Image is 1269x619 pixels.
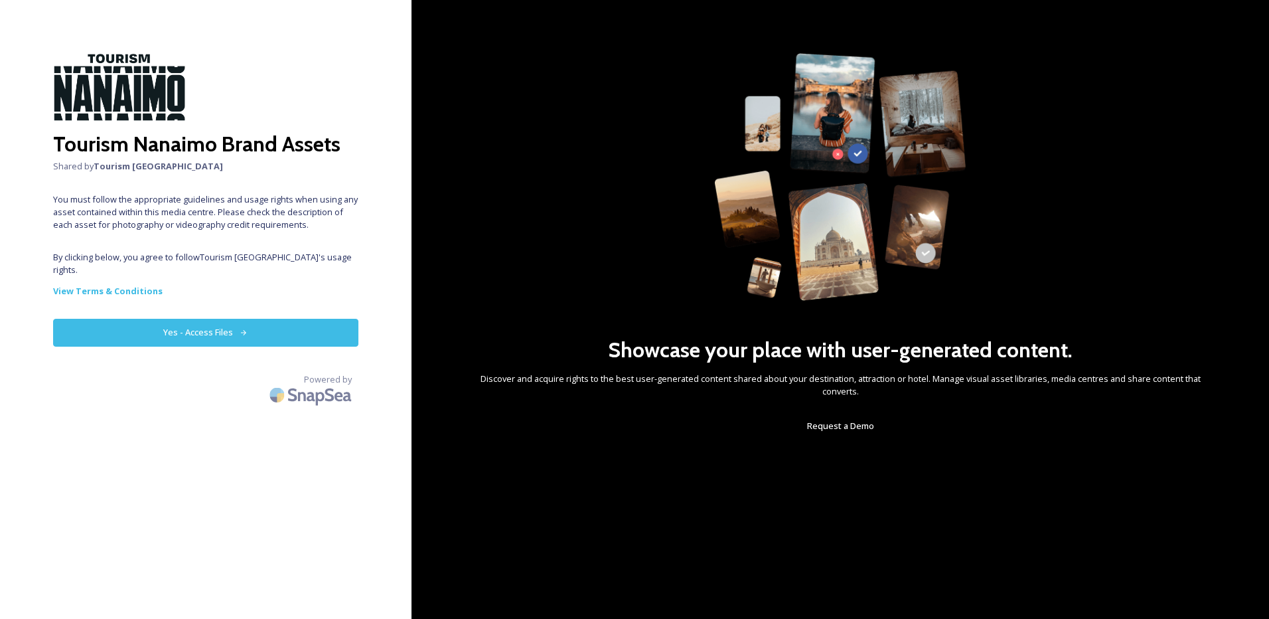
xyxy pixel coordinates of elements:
img: SnapSea Logo [265,379,358,410]
span: By clicking below, you agree to follow Tourism [GEOGRAPHIC_DATA] 's usage rights. [53,251,358,276]
strong: View Terms & Conditions [53,285,163,297]
button: Yes - Access Files [53,319,358,346]
a: Request a Demo [807,418,874,434]
h2: Tourism Nanaimo Brand Assets [53,128,358,160]
img: TourismNanaimo_Logo_Main_Black.png [53,53,186,122]
span: Request a Demo [807,420,874,432]
a: View Terms & Conditions [53,283,358,299]
span: You must follow the appropriate guidelines and usage rights when using any asset contained within... [53,193,358,232]
h2: Showcase your place with user-generated content. [608,334,1073,366]
strong: Tourism [GEOGRAPHIC_DATA] [94,160,223,172]
span: Shared by [53,160,358,173]
span: Powered by [304,373,352,386]
img: 63b42ca75bacad526042e722_Group%20154-p-800.png [714,53,966,301]
span: Discover and acquire rights to the best user-generated content shared about your destination, att... [465,373,1216,398]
